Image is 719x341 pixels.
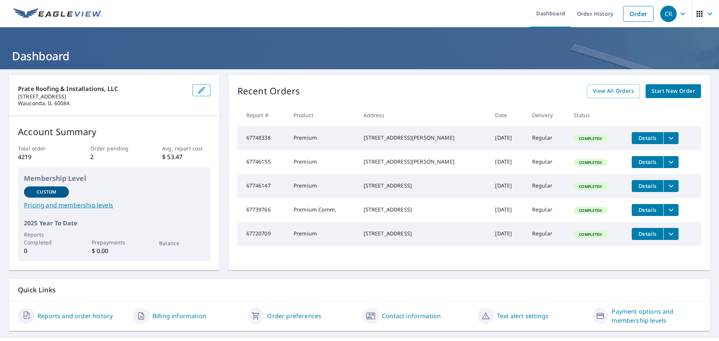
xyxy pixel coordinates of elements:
[288,126,358,150] td: Premium
[288,198,358,222] td: Premium Comm.
[623,6,653,22] a: Order
[660,6,677,22] div: CR
[612,307,701,325] a: Payment options and membership levels
[24,231,69,246] p: Reports Completed
[24,219,204,228] p: 2025 Year To Date
[652,86,695,96] span: Start New Order
[24,173,204,183] p: Membership Level
[574,160,606,165] span: Completed
[526,126,568,150] td: Regular
[526,198,568,222] td: Regular
[237,104,288,126] th: Report #
[636,182,659,189] span: Details
[237,222,288,246] td: 67720709
[358,104,489,126] th: Address
[489,198,526,222] td: [DATE]
[364,206,483,213] div: [STREET_ADDRESS]
[382,311,441,320] a: Contact information
[489,150,526,174] td: [DATE]
[237,150,288,174] td: 67746155
[18,144,66,152] p: Total order
[526,104,568,126] th: Delivery
[18,152,66,161] p: 4219
[593,86,634,96] span: View All Orders
[663,180,679,192] button: filesDropdownBtn-67746147
[92,246,137,255] p: $ 0.00
[587,84,640,98] a: View All Orders
[632,180,663,192] button: detailsBtn-67746147
[267,311,321,320] a: Order preferences
[237,84,300,98] p: Recent Orders
[663,156,679,168] button: filesDropdownBtn-67746155
[364,182,483,189] div: [STREET_ADDRESS]
[37,311,113,320] a: Reports and order history
[152,311,206,320] a: Billing information
[526,174,568,198] td: Regular
[13,8,102,19] img: EV Logo
[574,232,606,237] span: Completed
[18,285,701,295] p: Quick Links
[162,144,210,152] p: Avg. report cost
[632,228,663,240] button: detailsBtn-67720709
[288,174,358,198] td: Premium
[489,174,526,198] td: [DATE]
[663,204,679,216] button: filesDropdownBtn-67739766
[364,230,483,237] div: [STREET_ADDRESS]
[18,125,210,138] p: Account Summary
[646,84,701,98] a: Start New Order
[159,239,204,247] p: Balance
[288,104,358,126] th: Product
[663,228,679,240] button: filesDropdownBtn-67720709
[288,222,358,246] td: Premium
[497,311,549,320] a: Text alert settings
[574,184,606,189] span: Completed
[237,174,288,198] td: 67746147
[18,84,186,93] p: Prate Roofing & Installations, LLC
[636,230,659,237] span: Details
[162,152,210,161] p: $ 53.47
[574,136,606,141] span: Completed
[18,100,186,107] p: Wauconda, IL 60084
[526,222,568,246] td: Regular
[636,206,659,213] span: Details
[37,189,56,195] p: Custom
[24,201,204,210] a: Pricing and membership levels
[24,246,69,255] p: 0
[632,156,663,168] button: detailsBtn-67746155
[526,150,568,174] td: Regular
[18,93,186,100] p: [STREET_ADDRESS]
[489,104,526,126] th: Date
[90,152,138,161] p: 2
[489,222,526,246] td: [DATE]
[288,150,358,174] td: Premium
[574,208,606,213] span: Completed
[663,132,679,144] button: filesDropdownBtn-67748338
[632,204,663,216] button: detailsBtn-67739766
[568,104,626,126] th: Status
[636,158,659,165] span: Details
[9,48,710,64] h1: Dashboard
[237,126,288,150] td: 67748338
[636,134,659,141] span: Details
[90,144,138,152] p: Order pending
[364,158,483,165] div: [STREET_ADDRESS][PERSON_NAME]
[92,238,137,246] p: Prepayments
[364,134,483,141] div: [STREET_ADDRESS][PERSON_NAME]
[489,126,526,150] td: [DATE]
[632,132,663,144] button: detailsBtn-67748338
[237,198,288,222] td: 67739766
